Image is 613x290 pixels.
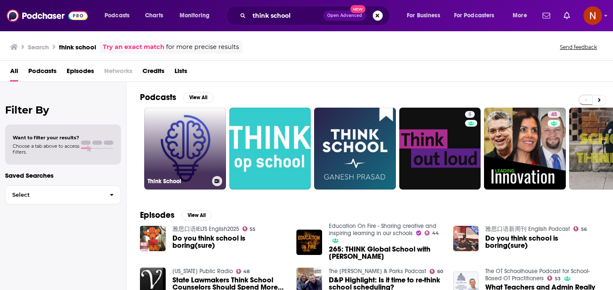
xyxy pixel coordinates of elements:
[581,228,587,231] span: 56
[172,225,239,233] a: 雅思口语IELTS English2025
[140,226,166,252] img: Do you think school is boring(sure)
[140,92,213,103] a: PodcastsView All
[236,269,250,274] a: 48
[583,6,602,25] button: Show profile menu
[5,171,121,179] p: Saved Searches
[67,64,94,81] a: Episodes
[148,178,209,185] h3: Think School
[183,92,213,103] button: View All
[105,10,129,22] span: Podcasts
[250,228,255,231] span: 55
[453,226,479,252] img: Do you think school is boring(sure)
[583,6,602,25] span: Logged in as AdelNBM
[329,246,443,260] span: 265: THINK Global School with [PERSON_NAME]
[323,11,366,21] button: Open AdvancedNew
[180,10,210,22] span: Monitoring
[485,225,570,233] a: 雅思口语新周刊 English Podcast
[174,9,220,22] button: open menu
[296,230,322,255] img: 265: THINK Global School with Russell Cailey
[485,235,600,249] a: Do you think school is boring(sure)
[5,104,121,116] h2: Filter By
[243,270,250,274] span: 48
[59,43,96,51] h3: think school
[454,10,495,22] span: For Podcasters
[5,192,103,198] span: Select
[329,222,436,237] a: Education On Fire - Sharing creative and inspiring learning in our schools
[166,42,239,52] span: for more precise results
[560,8,573,23] a: Show notifications dropdown
[539,8,554,23] a: Show notifications dropdown
[140,9,168,22] a: Charts
[28,43,49,51] h3: Search
[468,111,471,119] span: 5
[145,10,163,22] span: Charts
[172,268,233,275] a: Virginia Public Radio
[329,246,443,260] a: 265: THINK Global School with Russell Cailey
[485,268,590,282] a: The OT Schoolhouse Podcast for School-Based OT Practitioners
[13,135,79,141] span: Want to filter your results?
[10,64,18,81] a: All
[28,64,56,81] a: Podcasts
[573,226,587,231] a: 56
[547,276,561,281] a: 53
[329,268,426,275] a: The Dana & Parks Podcast
[103,42,164,52] a: Try an exact match
[327,14,362,18] span: Open Advanced
[350,5,366,13] span: New
[551,111,557,119] span: 45
[104,64,132,81] span: Networks
[484,108,566,190] a: 45
[555,277,561,281] span: 53
[449,9,507,22] button: open menu
[465,111,475,118] a: 5
[7,8,88,24] img: Podchaser - Follow, Share and Rate Podcasts
[140,210,212,220] a: EpisodesView All
[144,108,226,190] a: Think School
[140,92,176,103] h2: Podcasts
[437,270,443,274] span: 60
[513,10,527,22] span: More
[401,9,451,22] button: open menu
[140,210,175,220] h2: Episodes
[142,64,164,81] a: Credits
[181,210,212,220] button: View All
[242,226,256,231] a: 55
[557,43,600,51] button: Send feedback
[425,230,439,236] a: 44
[507,9,538,22] button: open menu
[5,185,121,204] button: Select
[175,64,187,81] a: Lists
[432,231,439,235] span: 44
[13,143,79,155] span: Choose a tab above to access filters.
[99,9,140,22] button: open menu
[234,6,398,25] div: Search podcasts, credits, & more...
[430,269,443,274] a: 60
[249,9,323,22] input: Search podcasts, credits, & more...
[399,108,481,190] a: 5
[407,10,440,22] span: For Business
[548,111,560,118] a: 45
[172,235,287,249] a: Do you think school is boring(sure)
[583,6,602,25] img: User Profile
